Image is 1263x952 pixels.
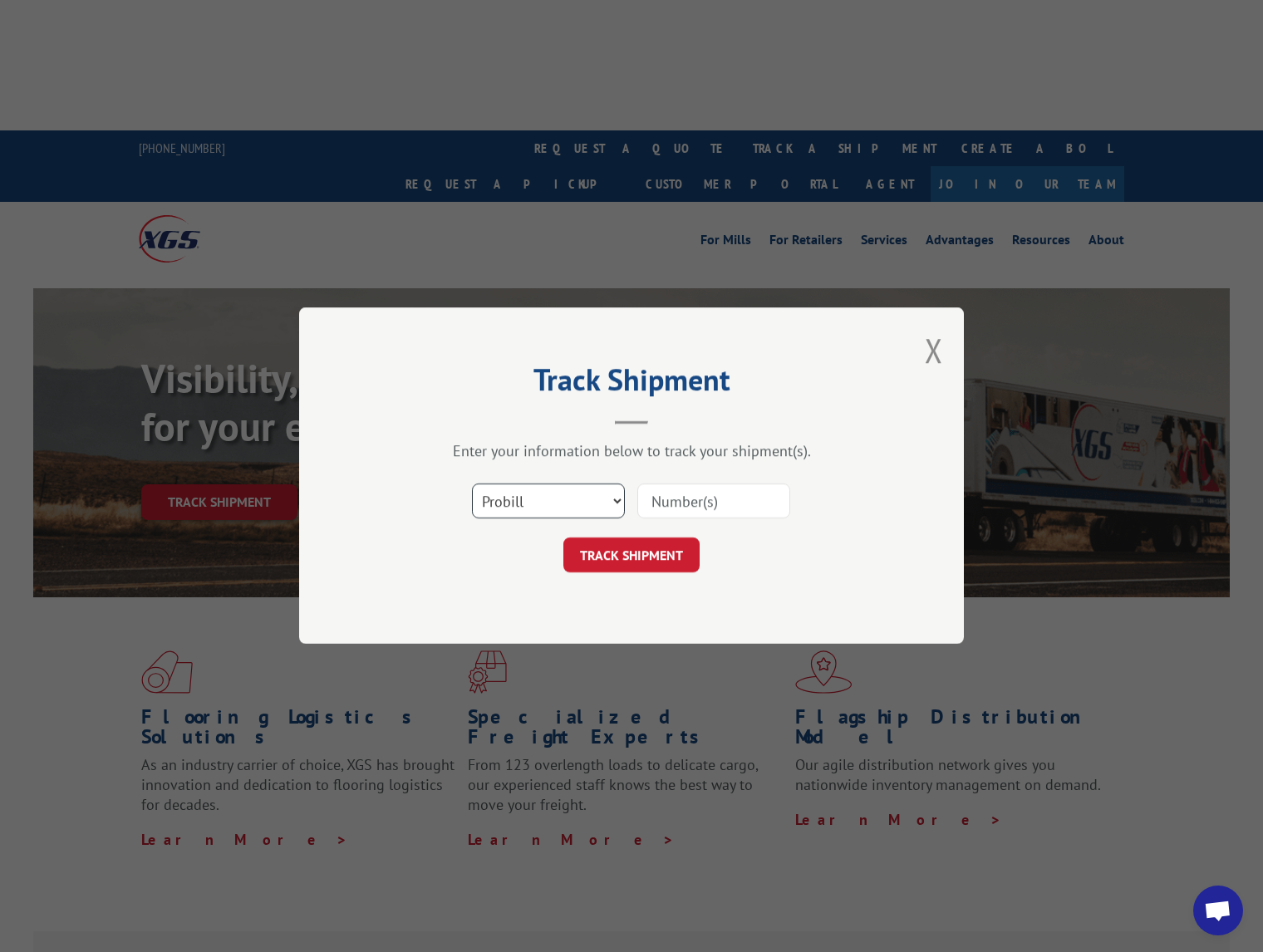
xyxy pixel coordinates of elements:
[563,538,700,573] button: TRACK SHIPMENT
[925,328,943,372] button: Close modal
[382,368,881,400] h2: Track Shipment
[637,484,790,519] input: Number(s)
[1193,886,1243,935] a: Open chat
[382,442,881,461] div: Enter your information below to track your shipment(s).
